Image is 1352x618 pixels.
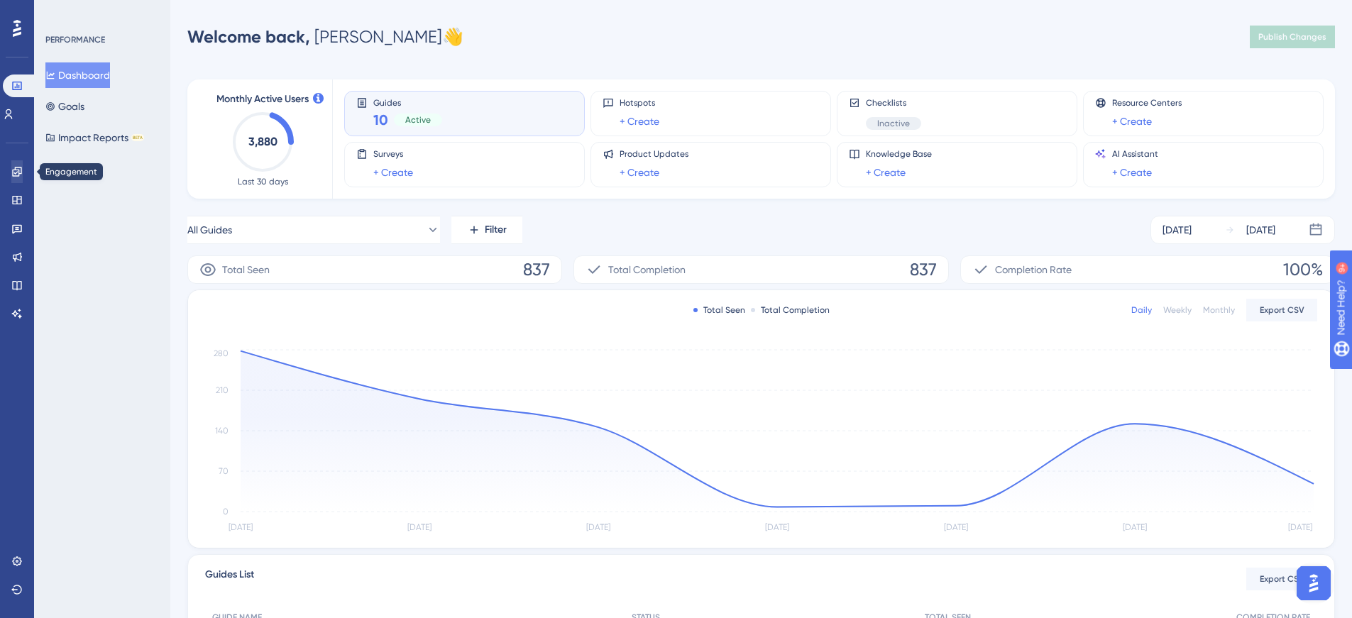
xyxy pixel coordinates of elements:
div: [DATE] [1246,221,1275,238]
div: 9+ [97,7,105,18]
span: Export CSV [1260,573,1304,585]
tspan: [DATE] [1123,522,1147,532]
tspan: [DATE] [229,522,253,532]
tspan: 140 [215,426,229,436]
tspan: [DATE] [1288,522,1312,532]
a: + Create [620,164,659,181]
tspan: [DATE] [944,522,968,532]
span: Total Seen [222,261,270,278]
text: 3,880 [248,135,277,148]
button: Goals [45,94,84,119]
button: Impact ReportsBETA [45,125,144,150]
tspan: 210 [216,385,229,395]
tspan: [DATE] [765,522,789,532]
button: Export CSV [1246,568,1317,590]
span: Filter [485,221,507,238]
div: Daily [1131,304,1152,316]
span: Need Help? [33,4,89,21]
div: BETA [131,134,144,141]
span: All Guides [187,221,232,238]
a: + Create [373,164,413,181]
a: + Create [620,113,659,130]
span: Inactive [877,118,910,129]
iframe: UserGuiding AI Assistant Launcher [1292,562,1335,605]
span: Export CSV [1260,304,1304,316]
span: Resource Centers [1112,97,1182,109]
span: Welcome back, [187,26,310,47]
tspan: [DATE] [407,522,432,532]
span: Active [405,114,431,126]
tspan: 280 [214,348,229,358]
span: Product Updates [620,148,688,160]
tspan: 70 [219,466,229,476]
button: Dashboard [45,62,110,88]
span: Publish Changes [1258,31,1326,43]
button: Filter [451,216,522,244]
span: Guides List [205,566,254,592]
span: Last 30 days [238,176,288,187]
button: All Guides [187,216,440,244]
div: [PERSON_NAME] 👋 [187,26,463,48]
button: Export CSV [1246,299,1317,321]
a: + Create [866,164,906,181]
div: PERFORMANCE [45,34,105,45]
span: 100% [1283,258,1323,281]
button: Publish Changes [1250,26,1335,48]
div: Monthly [1203,304,1235,316]
span: Hotspots [620,97,659,109]
div: [DATE] [1163,221,1192,238]
a: + Create [1112,113,1152,130]
span: 10 [373,110,388,130]
span: Guides [373,97,442,107]
span: Completion Rate [995,261,1072,278]
tspan: [DATE] [586,522,610,532]
span: AI Assistant [1112,148,1158,160]
div: Total Seen [693,304,745,316]
span: 837 [910,258,937,281]
a: + Create [1112,164,1152,181]
span: Surveys [373,148,413,160]
span: Total Completion [608,261,686,278]
span: Knowledge Base [866,148,932,160]
span: Checklists [866,97,921,109]
span: 837 [523,258,550,281]
div: Total Completion [751,304,830,316]
div: Weekly [1163,304,1192,316]
span: Monthly Active Users [216,91,309,108]
tspan: 0 [223,507,229,517]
